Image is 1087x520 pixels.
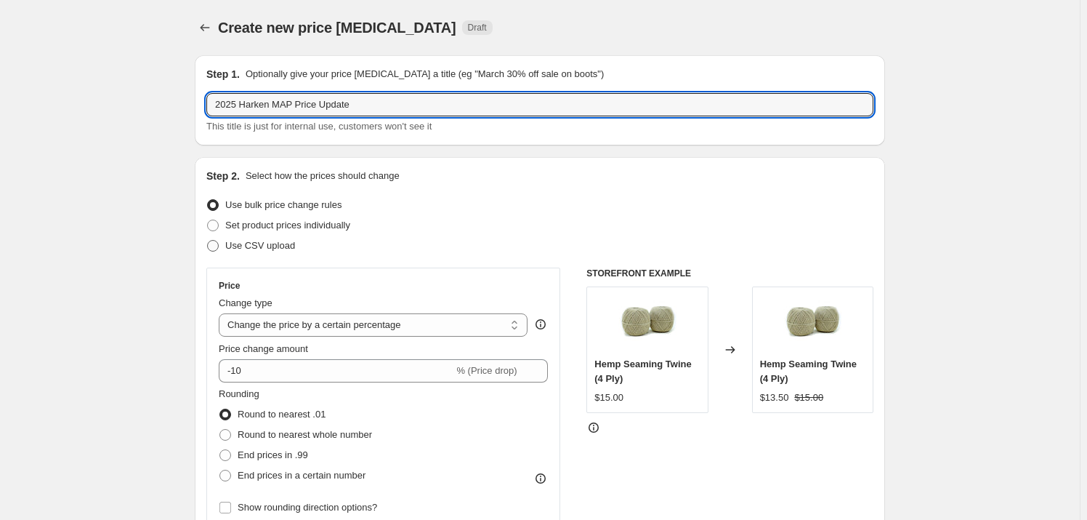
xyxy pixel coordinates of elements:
[760,359,857,384] span: Hemp Seaming Twine (4 Ply)
[533,317,548,332] div: help
[594,359,691,384] span: Hemp Seaming Twine (4 Ply)
[219,343,308,354] span: Price change amount
[219,388,259,399] span: Rounding
[238,449,308,460] span: End prices in .99
[225,220,350,231] span: Set product prices individually
[246,169,400,183] p: Select how the prices should change
[195,17,215,38] button: Price change jobs
[238,409,326,420] span: Round to nearest .01
[238,502,377,513] span: Show rounding direction options?
[219,359,453,383] input: -15
[206,169,240,183] h2: Step 2.
[468,22,487,33] span: Draft
[225,199,342,210] span: Use bulk price change rules
[206,67,240,81] h2: Step 1.
[618,295,676,353] img: Hemp_Seaming_Twine__57824.1475857598.1280.1280_grande_8914cbea-a63c-448f-879b-1702a26c82cc_80x.jpg
[760,391,789,405] div: $13.50
[225,240,295,251] span: Use CSV upload
[219,297,272,308] span: Change type
[594,391,623,405] div: $15.00
[246,67,604,81] p: Optionally give your price [MEDICAL_DATA] a title (eg "March 30% off sale on boots")
[238,429,372,440] span: Round to nearest whole number
[219,280,240,292] h3: Price
[218,20,456,36] span: Create new price [MEDICAL_DATA]
[794,391,823,405] strike: $15.00
[206,93,873,116] input: 30% off holiday sale
[238,470,365,481] span: End prices in a certain number
[456,365,517,376] span: % (Price drop)
[586,268,873,279] h6: STOREFRONT EXAMPLE
[783,295,841,353] img: Hemp_Seaming_Twine__57824.1475857598.1280.1280_grande_8914cbea-a63c-448f-879b-1702a26c82cc_80x.jpg
[206,121,432,132] span: This title is just for internal use, customers won't see it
